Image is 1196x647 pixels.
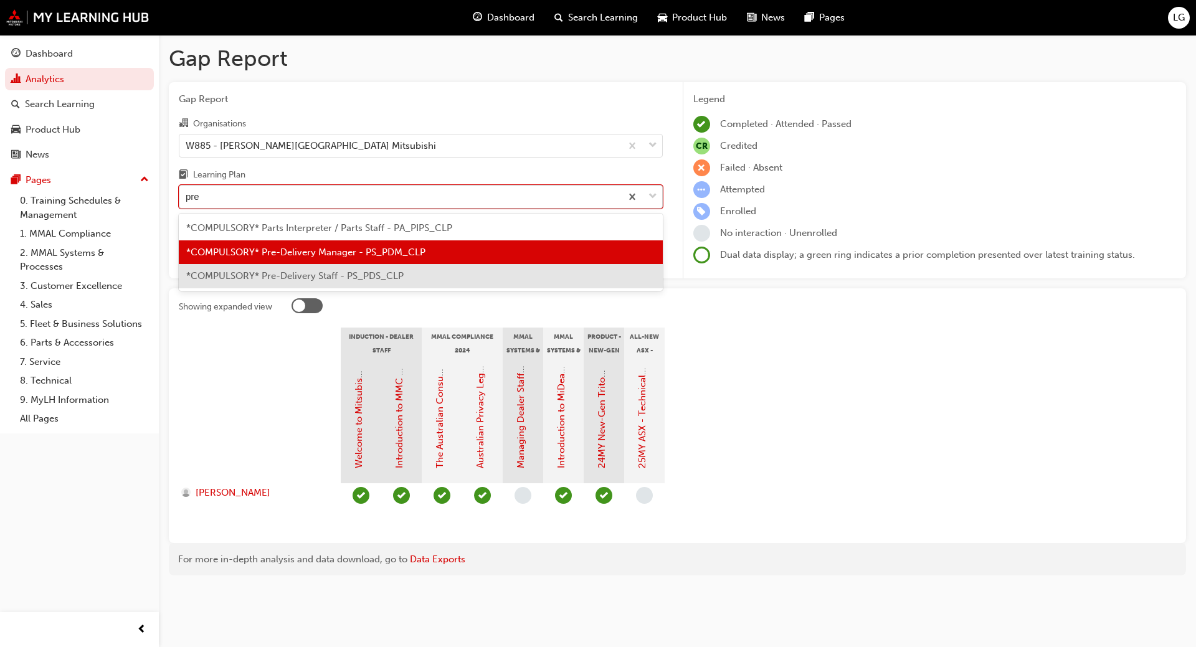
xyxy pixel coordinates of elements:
[515,316,526,468] a: Managing Dealer Staff SAP Records
[473,10,482,26] span: guage-icon
[747,10,756,26] span: news-icon
[487,11,534,25] span: Dashboard
[693,92,1177,106] div: Legend
[434,487,450,504] span: learningRecordVerb_PASS-icon
[353,487,369,504] span: learningRecordVerb_COMPLETE-icon
[720,184,765,195] span: Attempted
[672,11,727,25] span: Product Hub
[15,390,154,410] a: 9. MyLH Information
[15,276,154,296] a: 3. Customer Excellence
[720,227,837,238] span: No interaction · Unenrolled
[556,338,567,468] a: Introduction to MiDealerAssist
[720,205,756,217] span: Enrolled
[186,247,425,258] span: *COMPULSORY* Pre-Delivery Manager - PS_PDM_CLP
[186,191,201,202] input: Learning Plan
[720,162,782,173] span: Failed · Absent
[555,487,572,504] span: learningRecordVerb_PASS-icon
[15,191,154,224] a: 0. Training Schedules & Management
[554,10,563,26] span: search-icon
[186,270,404,281] span: *COMPULSORY* Pre-Delivery Staff - PS_PDS_CLP
[5,68,154,91] a: Analytics
[137,622,146,638] span: prev-icon
[543,328,584,359] div: MMAL Systems & Processes - General
[25,97,95,111] div: Search Learning
[196,486,270,500] span: [PERSON_NAME]
[181,486,329,500] a: [PERSON_NAME]
[15,224,154,243] a: 1. MMAL Compliance
[720,249,1135,260] span: Dual data display; a green ring indicates a prior completion presented over latest training status.
[693,138,710,154] span: null-icon
[193,118,246,130] div: Organisations
[693,225,710,242] span: learningRecordVerb_NONE-icon
[341,328,422,359] div: Induction - Dealer Staff
[5,143,154,166] a: News
[15,314,154,334] a: 5. Fleet & Business Solutions
[503,328,543,359] div: MMAL Systems & Processes - Management
[648,189,657,205] span: down-icon
[5,40,154,169] button: DashboardAnalyticsSearch LearningProduct HubNews
[11,99,20,110] span: search-icon
[636,487,653,504] span: learningRecordVerb_NONE-icon
[463,5,544,31] a: guage-iconDashboard
[11,74,21,85] span: chart-icon
[737,5,795,31] a: news-iconNews
[26,123,80,137] div: Product Hub
[805,10,814,26] span: pages-icon
[584,328,624,359] div: Product - New-Gen Triton (Pre-Delivery)
[648,138,657,154] span: down-icon
[1168,7,1190,29] button: LG
[5,93,154,116] a: Search Learning
[15,409,154,428] a: All Pages
[568,11,638,25] span: Search Learning
[544,5,648,31] a: search-iconSearch Learning
[5,169,154,192] button: Pages
[179,118,188,130] span: organisation-icon
[410,554,465,565] a: Data Exports
[178,552,1177,567] div: For more in-depth analysis and data download, go to
[393,487,410,504] span: learningRecordVerb_PASS-icon
[15,352,154,372] a: 7. Service
[11,149,21,161] span: news-icon
[658,10,667,26] span: car-icon
[819,11,845,25] span: Pages
[761,11,785,25] span: News
[693,116,710,133] span: learningRecordVerb_COMPLETE-icon
[179,301,272,313] div: Showing expanded view
[693,159,710,176] span: learningRecordVerb_FAIL-icon
[5,118,154,141] a: Product Hub
[422,328,503,359] div: MMAL Compliance 2024
[795,5,855,31] a: pages-iconPages
[140,172,149,188] span: up-icon
[693,181,710,198] span: learningRecordVerb_ATTEMPT-icon
[179,92,663,106] span: Gap Report
[693,203,710,220] span: learningRecordVerb_ENROLL-icon
[624,328,665,359] div: ALL-NEW ASX - Technical Training (Pre-Delivery)
[11,125,21,136] span: car-icon
[186,138,436,153] div: W885 - [PERSON_NAME][GEOGRAPHIC_DATA] Mitsubishi
[11,49,21,60] span: guage-icon
[474,487,491,504] span: learningRecordVerb_PASS-icon
[596,487,612,504] span: learningRecordVerb_COMPLETE-icon
[6,9,149,26] img: mmal
[179,170,188,181] span: learningplan-icon
[26,47,73,61] div: Dashboard
[15,243,154,276] a: 2. MMAL Systems & Processes
[11,175,21,186] span: pages-icon
[648,5,737,31] a: car-iconProduct Hub
[720,140,757,151] span: Credited
[193,169,245,181] div: Learning Plan
[15,295,154,314] a: 4. Sales
[15,371,154,390] a: 8. Technical
[15,333,154,352] a: 6. Parts & Accessories
[26,148,49,162] div: News
[637,267,648,468] a: 25MY ASX - Technical and Service Introduction
[26,173,51,187] div: Pages
[5,42,154,65] a: Dashboard
[720,118,852,130] span: Completed · Attended · Passed
[515,487,531,504] span: learningRecordVerb_NONE-icon
[186,222,452,234] span: *COMPULSORY* Parts Interpreter / Parts Staff - PA_PIPS_CLP
[169,45,1186,72] h1: Gap Report
[1173,11,1185,25] span: LG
